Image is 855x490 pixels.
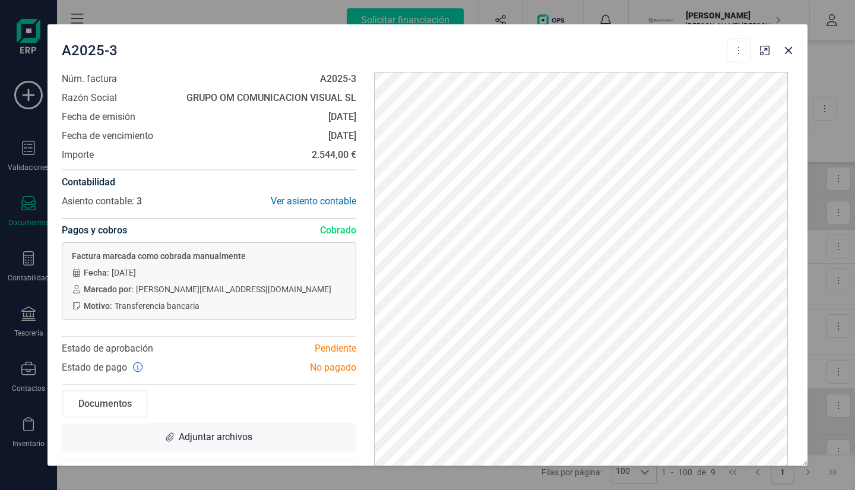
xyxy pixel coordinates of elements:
span: Fecha de vencimiento [62,129,153,143]
strong: [DATE] [328,130,356,141]
span: A2025-3 [62,41,118,60]
span: Factura marcada como cobrada manualmente [72,250,346,262]
div: Ver asiento contable [209,194,356,208]
span: Cobrado [320,223,356,238]
span: Marcado por: [84,283,134,295]
span: Estado de aprobación [62,343,153,354]
span: Razón Social [62,91,117,105]
span: 3 [137,195,142,207]
span: Importe [62,148,94,162]
span: Asiento contable: [62,195,134,207]
h4: Pagos y cobros [62,219,127,242]
span: Estado de pago [62,361,127,375]
div: Adjuntar archivos [62,423,356,451]
strong: [DATE] [328,111,356,122]
div: Pendiente [209,342,365,356]
strong: 2.544,00 € [312,149,356,160]
span: [DATE] [112,267,136,279]
span: Transferencia bancaria [115,300,199,312]
div: Documentos [64,392,146,416]
strong: A2025-3 [320,73,356,84]
span: Motivo: [84,300,112,312]
span: Núm. factura [62,72,117,86]
span: [PERSON_NAME][EMAIL_ADDRESS][DOMAIN_NAME] [136,283,331,295]
strong: GRUPO OM COMUNICACION VISUAL SL [186,92,356,103]
span: Fecha de emisión [62,110,135,124]
div: No pagado [209,361,365,375]
h4: Contabilidad [62,175,356,189]
span: Fecha: [84,267,109,279]
span: Adjuntar archivos [179,430,252,444]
